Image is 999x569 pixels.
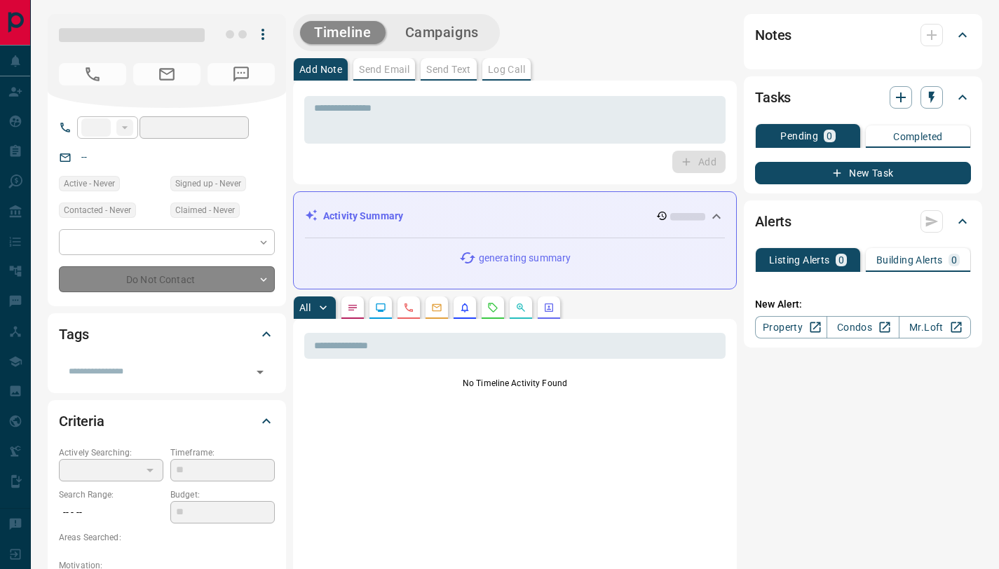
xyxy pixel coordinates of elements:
span: Signed up - Never [175,177,241,191]
a: Condos [827,316,899,338]
p: Search Range: [59,488,163,501]
button: Campaigns [391,21,493,44]
a: Mr.Loft [899,316,971,338]
svg: Agent Actions [543,302,555,313]
p: Budget: [170,488,275,501]
a: Property [755,316,827,338]
span: No Number [208,63,275,85]
h2: Alerts [755,210,791,233]
span: Contacted - Never [64,203,131,217]
svg: Opportunities [515,302,526,313]
svg: Requests [487,302,498,313]
div: Do Not Contact [59,266,275,292]
div: Notes [755,18,971,52]
p: Activity Summary [323,209,403,224]
span: Claimed - Never [175,203,235,217]
p: Listing Alerts [769,255,830,265]
p: 0 [951,255,957,265]
span: No Email [133,63,201,85]
p: generating summary [479,251,571,266]
button: Open [250,362,270,382]
p: Timeframe: [170,446,275,459]
p: Areas Searched: [59,531,275,544]
p: Completed [893,132,943,142]
svg: Emails [431,302,442,313]
svg: Calls [403,302,414,313]
button: Timeline [300,21,386,44]
span: No Number [59,63,126,85]
svg: Lead Browsing Activity [375,302,386,313]
p: 0 [838,255,844,265]
div: Activity Summary [305,203,725,229]
h2: Criteria [59,410,104,432]
p: -- - -- [59,501,163,524]
h2: Tags [59,323,88,345]
svg: Listing Alerts [459,302,470,313]
h2: Tasks [755,86,791,109]
p: Building Alerts [876,255,943,265]
div: Alerts [755,205,971,238]
svg: Notes [347,302,358,313]
p: Add Note [299,64,342,74]
div: Tags [59,317,275,351]
button: New Task [755,162,971,184]
div: Tasks [755,81,971,114]
a: -- [81,151,87,163]
p: 0 [827,131,832,141]
p: All [299,303,311,313]
p: No Timeline Activity Found [304,377,726,390]
span: Active - Never [64,177,115,191]
div: Criteria [59,404,275,438]
p: Pending [780,131,818,141]
p: New Alert: [755,297,971,312]
h2: Notes [755,24,791,46]
p: Actively Searching: [59,446,163,459]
